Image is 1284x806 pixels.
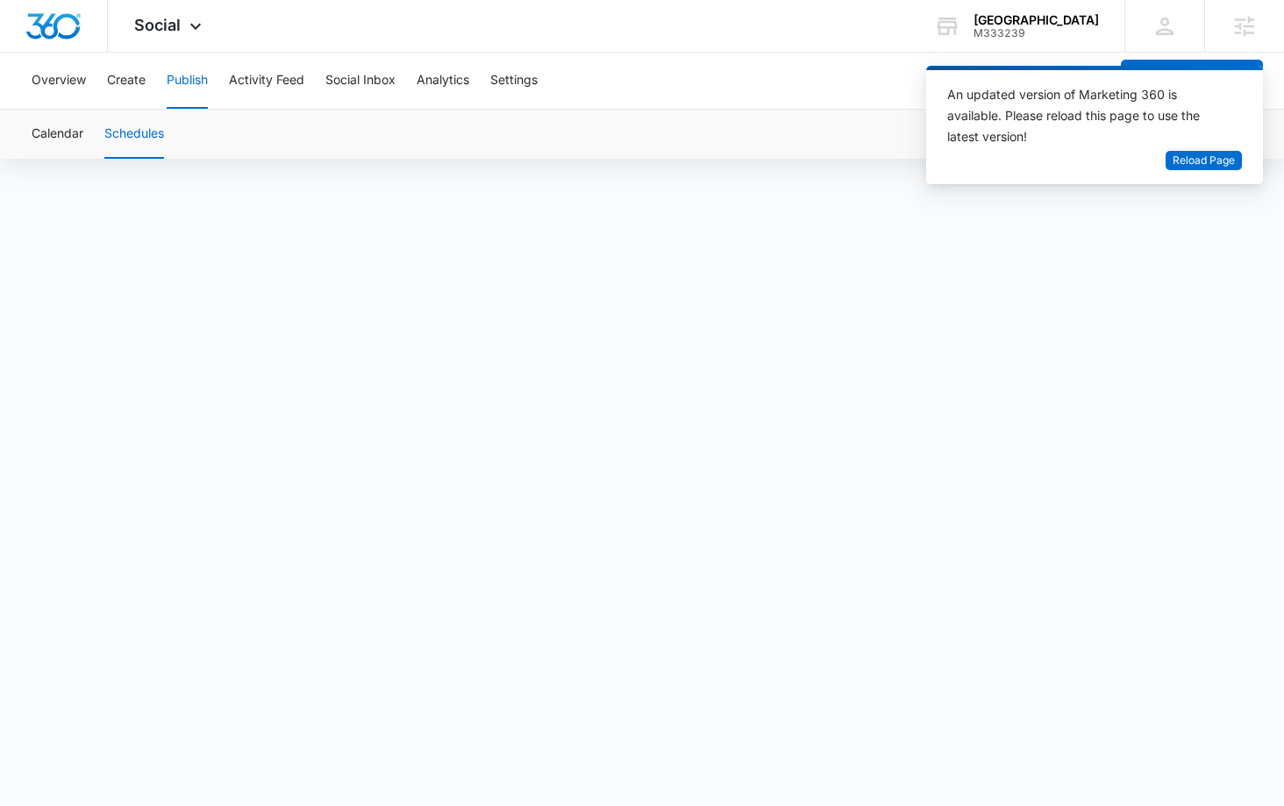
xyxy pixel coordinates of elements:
button: Create a Post [1121,60,1263,102]
button: Activity Feed [229,53,304,109]
button: Social Inbox [325,53,396,109]
button: Overview [32,53,86,109]
div: account name [974,13,1099,27]
span: Social [134,16,181,34]
button: Reload Page [1166,151,1242,171]
button: Schedules [104,110,164,159]
button: Calendar [32,110,83,159]
button: Publish [167,53,208,109]
div: account id [974,27,1099,39]
button: Analytics [417,53,469,109]
button: Settings [490,53,538,109]
button: Create [107,53,146,109]
span: Reload Page [1173,153,1235,169]
div: An updated version of Marketing 360 is available. Please reload this page to use the latest version! [947,84,1221,147]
